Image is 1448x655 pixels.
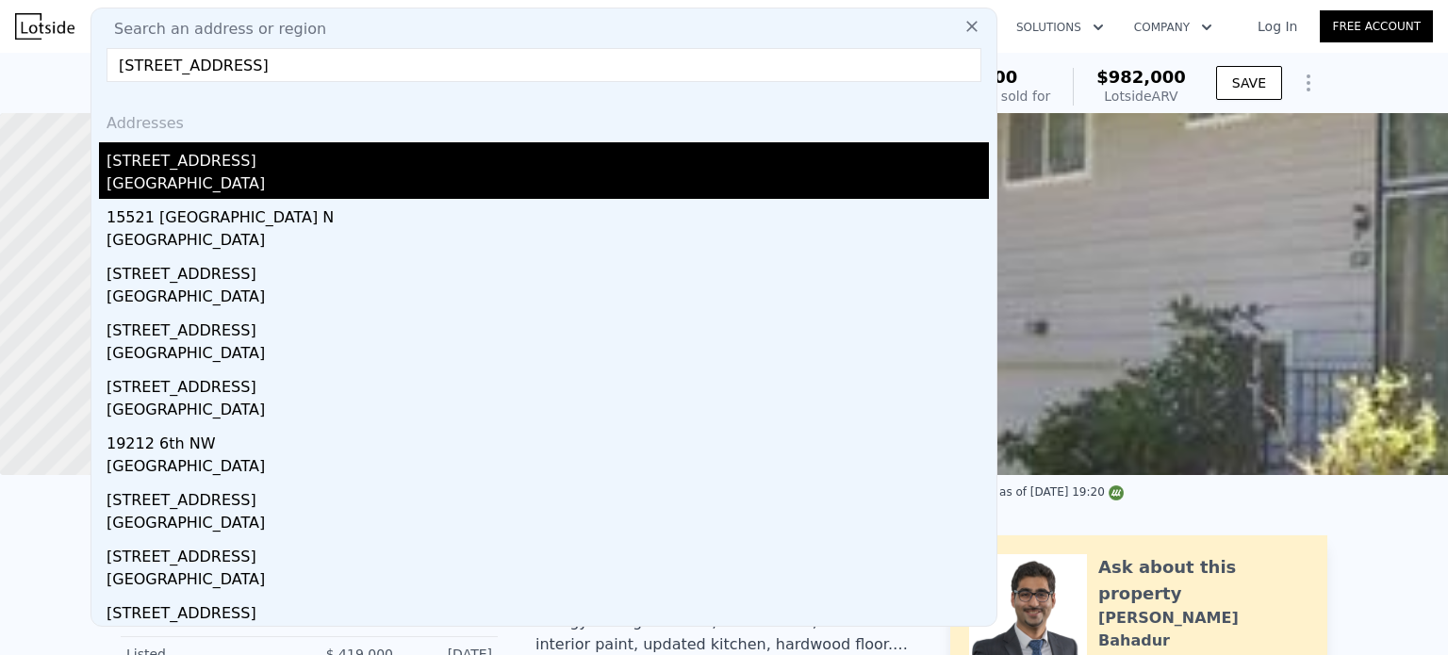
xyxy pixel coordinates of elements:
div: 15521 [GEOGRAPHIC_DATA] N [107,199,989,229]
div: [GEOGRAPHIC_DATA] [107,172,989,199]
div: [GEOGRAPHIC_DATA] [107,512,989,538]
a: Log In [1235,17,1320,36]
div: [STREET_ADDRESS] [107,312,989,342]
img: Lotside [15,13,74,40]
div: [GEOGRAPHIC_DATA] [107,568,989,595]
div: [STREET_ADDRESS] [107,482,989,512]
div: [STREET_ADDRESS] [107,142,989,172]
img: NWMLS Logo [1109,485,1124,500]
div: Addresses [99,97,989,142]
div: [STREET_ADDRESS] [107,255,989,286]
div: [STREET_ADDRESS] [107,368,989,399]
div: [GEOGRAPHIC_DATA] [107,399,989,425]
div: [STREET_ADDRESS] [107,538,989,568]
div: Ask about this property [1098,554,1308,607]
div: [GEOGRAPHIC_DATA] [107,625,989,651]
a: Free Account [1320,10,1433,42]
button: SAVE [1216,66,1282,100]
div: [PERSON_NAME] Bahadur [1098,607,1308,652]
span: Search an address or region [99,18,326,41]
div: [GEOGRAPHIC_DATA] [107,229,989,255]
div: [GEOGRAPHIC_DATA] [107,455,989,482]
div: Lotside ARV [1096,87,1186,106]
button: Show Options [1290,64,1327,102]
input: Enter an address, city, region, neighborhood or zip code [107,48,981,82]
div: [STREET_ADDRESS] [107,595,989,625]
div: [GEOGRAPHIC_DATA] [107,286,989,312]
span: $982,000 [1096,67,1186,87]
button: Solutions [1001,10,1119,44]
div: [GEOGRAPHIC_DATA] [107,342,989,368]
div: 19212 6th NW [107,425,989,455]
button: Company [1119,10,1227,44]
